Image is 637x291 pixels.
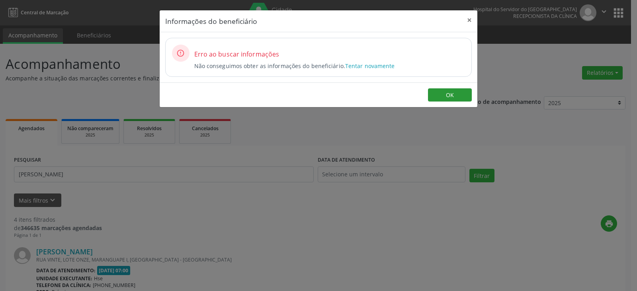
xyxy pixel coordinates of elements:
button: Close [461,10,477,30]
span: Erro ao buscar informações [194,49,465,59]
a: Tentar novamente [345,62,395,70]
span: Não conseguimos obter as informações do beneficiário. [194,62,465,70]
h5: Informações do beneficiário [165,16,257,26]
button: OK [428,88,472,102]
